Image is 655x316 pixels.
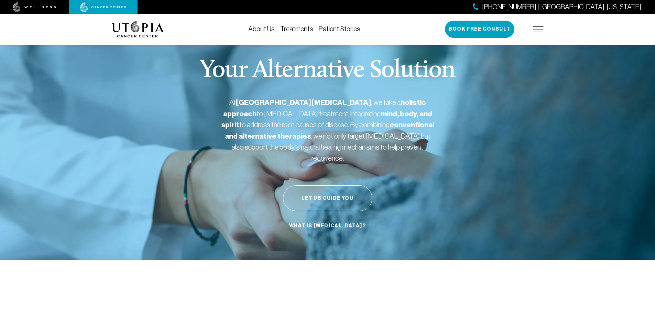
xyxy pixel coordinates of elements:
[287,219,368,232] a: What is [MEDICAL_DATA]?
[283,185,372,211] button: Let Us Guide You
[112,21,164,37] img: logo
[221,97,434,163] p: At , we take a to [MEDICAL_DATA] treatment, integrating to address the root causes of disease. By...
[236,98,371,107] strong: [GEOGRAPHIC_DATA][MEDICAL_DATA]
[280,25,313,33] a: Treatments
[482,2,641,12] span: [PHONE_NUMBER] | [GEOGRAPHIC_DATA], [US_STATE]
[80,2,126,12] img: cancer center
[533,26,544,32] img: icon-hamburger
[223,98,426,118] strong: holistic approach
[248,25,275,33] a: About Us
[445,21,514,38] button: Book Free Consult
[13,2,56,12] img: wellness
[473,2,641,12] a: [PHONE_NUMBER] | [GEOGRAPHIC_DATA], [US_STATE]
[319,25,360,33] a: Patient Stories
[225,120,434,141] strong: conventional and alternative therapies
[200,58,455,83] p: Your Alternative Solution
